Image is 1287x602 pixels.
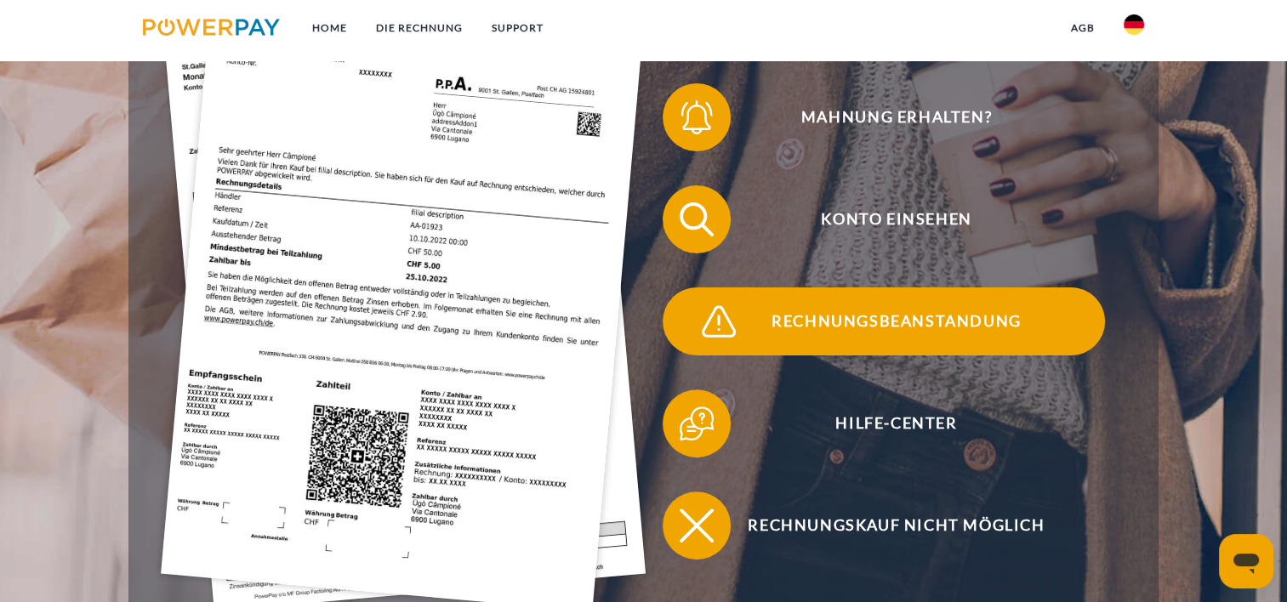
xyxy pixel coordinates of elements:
[298,13,362,43] a: Home
[688,185,1105,253] span: Konto einsehen
[663,389,1105,457] button: Hilfe-Center
[698,300,740,343] img: qb_warning.svg
[675,402,718,445] img: qb_help.svg
[675,96,718,139] img: qb_bell.svg
[1219,534,1273,588] iframe: Schaltfläche zum Öffnen des Messaging-Fensters
[477,13,558,43] a: SUPPORT
[688,287,1105,355] span: Rechnungsbeanstandung
[675,198,718,241] img: qb_search.svg
[688,83,1105,151] span: Mahnung erhalten?
[663,185,1105,253] button: Konto einsehen
[675,504,718,547] img: qb_close.svg
[1056,13,1109,43] a: agb
[1124,14,1144,35] img: de
[663,83,1105,151] button: Mahnung erhalten?
[663,491,1105,559] button: Rechnungskauf nicht möglich
[663,287,1105,355] button: Rechnungsbeanstandung
[143,19,280,36] img: logo-powerpay.svg
[362,13,477,43] a: DIE RECHNUNG
[688,389,1105,457] span: Hilfe-Center
[688,491,1105,559] span: Rechnungskauf nicht möglich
